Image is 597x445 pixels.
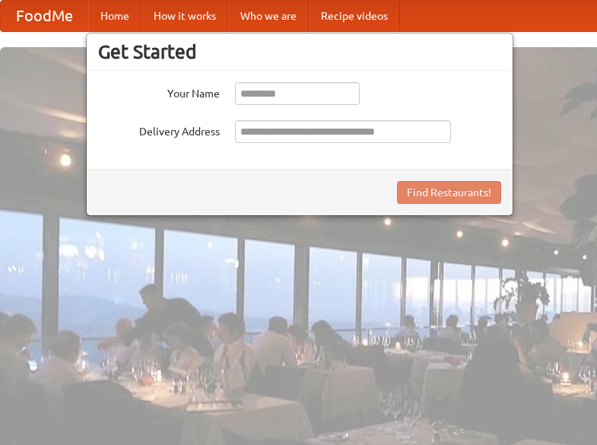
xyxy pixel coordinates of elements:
[141,1,228,31] a: How it works
[397,181,501,204] button: Find Restaurants!
[98,40,501,63] h3: Get Started
[1,1,88,31] a: FoodMe
[88,1,141,31] a: Home
[98,120,220,139] label: Delivery Address
[98,82,220,101] label: Your Name
[309,1,400,31] a: Recipe videos
[228,1,309,31] a: Who we are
